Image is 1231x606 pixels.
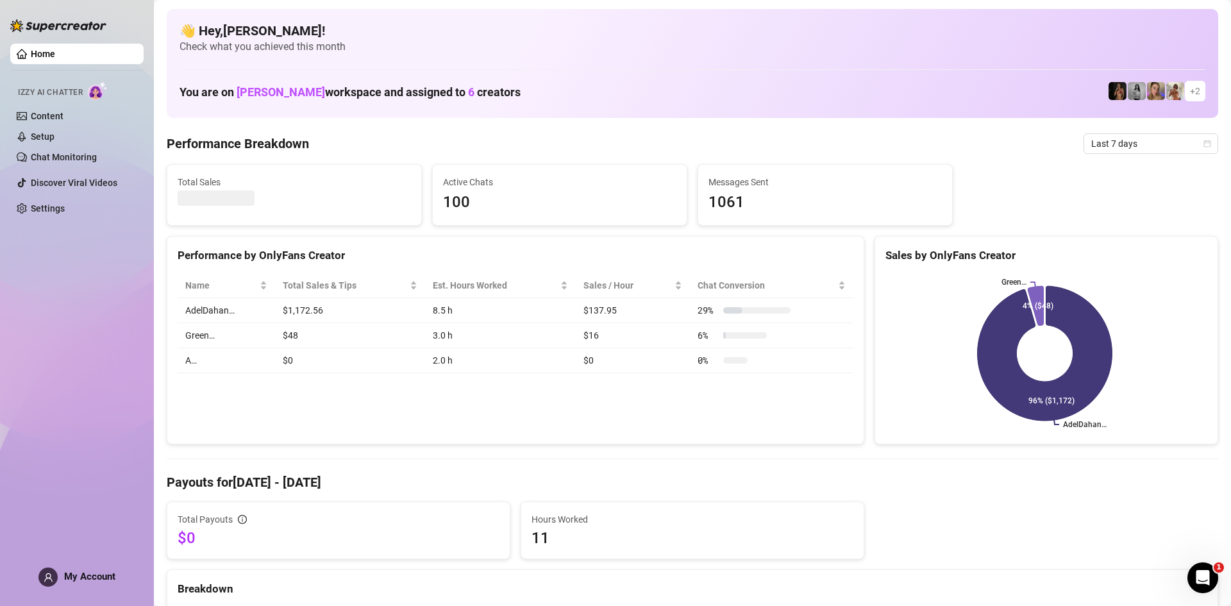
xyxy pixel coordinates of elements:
[180,22,1205,40] h4: 👋 Hey, [PERSON_NAME] !
[167,135,309,153] h4: Performance Breakdown
[698,328,718,342] span: 6 %
[576,323,690,348] td: $16
[178,273,275,298] th: Name
[1166,82,1184,100] img: Green
[237,85,325,99] span: [PERSON_NAME]
[433,278,558,292] div: Est. Hours Worked
[1128,82,1146,100] img: A
[167,473,1218,491] h4: Payouts for [DATE] - [DATE]
[283,278,407,292] span: Total Sales & Tips
[1001,278,1026,287] text: Green…
[31,203,65,214] a: Settings
[10,19,106,32] img: logo-BBDzfeDw.svg
[532,512,853,526] span: Hours Worked
[31,131,54,142] a: Setup
[698,278,835,292] span: Chat Conversion
[576,298,690,323] td: $137.95
[1063,420,1107,429] text: AdelDahan…
[178,512,233,526] span: Total Payouts
[178,580,1207,598] div: Breakdown
[44,573,53,582] span: user
[1091,134,1210,153] span: Last 7 days
[425,298,576,323] td: 8.5 h
[31,49,55,59] a: Home
[1147,82,1165,100] img: Cherry
[690,273,853,298] th: Chat Conversion
[178,298,275,323] td: AdelDahan…
[443,175,676,189] span: Active Chats
[275,348,425,373] td: $0
[698,303,718,317] span: 29 %
[178,348,275,373] td: A…
[443,190,676,215] span: 100
[532,528,853,548] span: 11
[238,515,247,524] span: info-circle
[31,111,63,121] a: Content
[275,273,425,298] th: Total Sales & Tips
[468,85,474,99] span: 6
[425,348,576,373] td: 2.0 h
[576,273,690,298] th: Sales / Hour
[178,528,499,548] span: $0
[180,85,521,99] h1: You are on workspace and assigned to creators
[180,40,1205,54] span: Check what you achieved this month
[275,298,425,323] td: $1,172.56
[576,348,690,373] td: $0
[1109,82,1126,100] img: the_bohema
[31,178,117,188] a: Discover Viral Videos
[18,87,83,99] span: Izzy AI Chatter
[698,353,718,367] span: 0 %
[31,152,97,162] a: Chat Monitoring
[1214,562,1224,573] span: 1
[583,278,672,292] span: Sales / Hour
[1203,140,1211,147] span: calendar
[178,323,275,348] td: Green…
[425,323,576,348] td: 3.0 h
[275,323,425,348] td: $48
[88,81,108,100] img: AI Chatter
[708,175,942,189] span: Messages Sent
[708,190,942,215] span: 1061
[185,278,257,292] span: Name
[178,247,853,264] div: Performance by OnlyFans Creator
[1187,562,1218,593] iframe: Intercom live chat
[64,571,115,582] span: My Account
[178,175,411,189] span: Total Sales
[1190,84,1200,98] span: + 2
[885,247,1207,264] div: Sales by OnlyFans Creator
